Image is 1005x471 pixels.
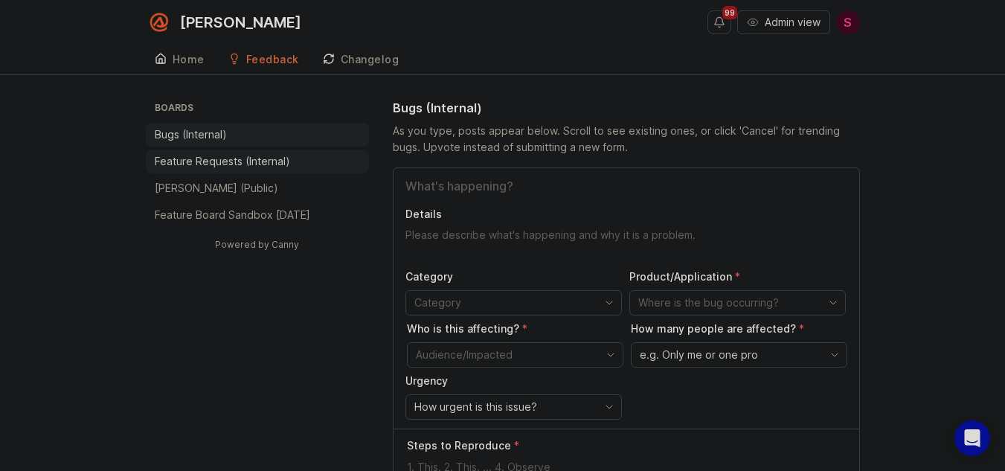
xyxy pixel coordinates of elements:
[631,342,847,368] div: toggle menu
[737,10,830,34] button: Admin view
[146,9,173,36] img: Smith.ai logo
[821,297,845,309] svg: toggle icon
[765,15,821,30] span: Admin view
[836,10,860,34] button: S
[155,208,310,222] p: Feature Board Sandbox [DATE]
[155,181,278,196] p: [PERSON_NAME] (Public)
[597,297,621,309] svg: toggle icon
[146,45,213,75] a: Home
[405,394,622,420] div: toggle menu
[393,99,482,117] h1: Bugs (Internal)
[246,54,299,65] div: Feedback
[314,45,408,75] a: Changelog
[599,349,623,361] svg: toggle icon
[155,127,227,142] p: Bugs (Internal)
[844,13,852,31] span: S
[213,236,301,253] a: Powered by Canny
[629,290,846,315] div: toggle menu
[597,401,621,413] svg: toggle icon
[405,228,847,257] textarea: Details
[173,54,205,65] div: Home
[146,176,369,200] a: [PERSON_NAME] (Public)
[405,177,847,195] input: Title
[405,290,622,315] div: toggle menu
[823,349,847,361] svg: toggle icon
[405,374,622,388] p: Urgency
[146,150,369,173] a: Feature Requests (Internal)
[629,269,846,284] p: Product/Application
[640,347,758,363] span: e.g. Only me or one pro
[219,45,308,75] a: Feedback
[631,321,847,336] p: How many people are affected?
[155,154,290,169] p: Feature Requests (Internal)
[405,269,622,284] p: Category
[414,399,537,415] span: How urgent is this issue?
[393,123,860,156] div: As you type, posts appear below. Scroll to see existing ones, or click 'Cancel' for trending bugs...
[638,295,820,311] input: Where is the bug occurring?
[405,207,847,222] p: Details
[146,203,369,227] a: Feature Board Sandbox [DATE]
[407,321,623,336] p: Who is this affecting?
[341,54,399,65] div: Changelog
[152,99,369,120] h3: Boards
[722,6,737,19] span: 99
[407,342,623,368] div: toggle menu
[180,15,301,30] div: [PERSON_NAME]
[146,123,369,147] a: Bugs (Internal)
[954,420,990,456] div: Open Intercom Messenger
[707,10,731,34] button: Notifications
[407,438,511,453] p: Steps to Reproduce
[414,295,596,311] input: Category
[416,347,597,363] input: Audience/Impacted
